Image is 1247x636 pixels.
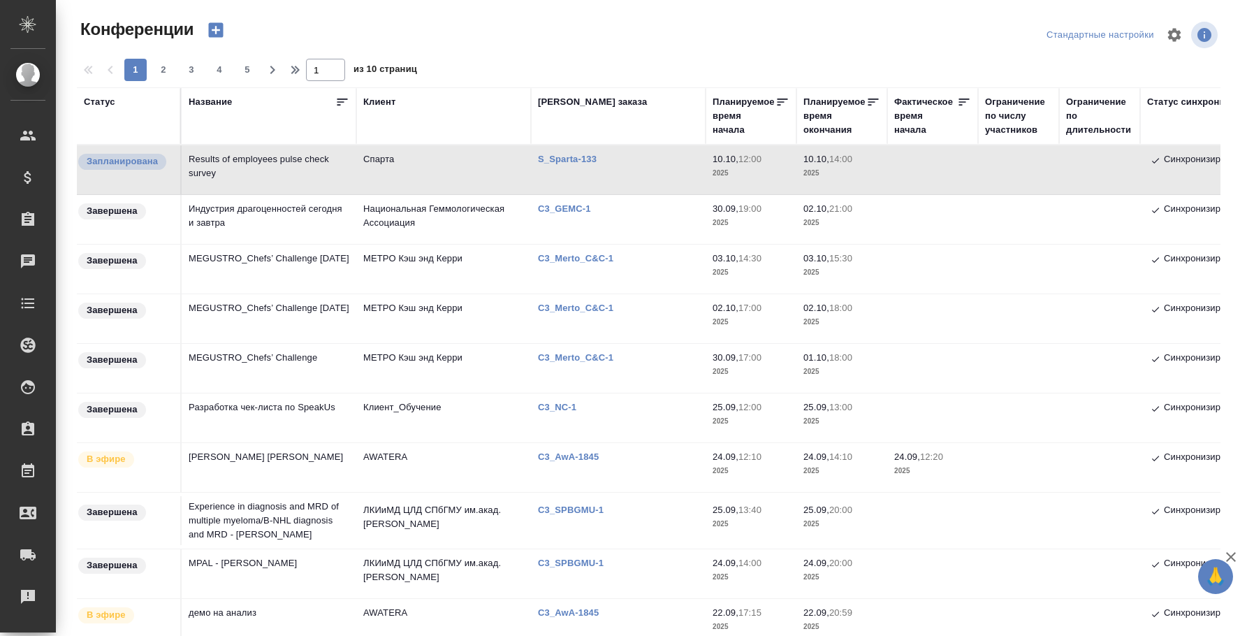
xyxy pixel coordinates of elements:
p: C3_SPBGMU-1 [538,505,614,515]
p: 18:00 [829,352,852,363]
td: AWATERA [356,443,531,492]
p: Завершена [87,254,138,268]
a: S_Sparta-133 [538,154,607,164]
p: 2025 [713,166,789,180]
div: Ограничение по длительности [1066,95,1133,137]
p: 15:30 [829,253,852,263]
span: 3 [180,63,203,77]
td: Клиент_Обучение [356,393,531,442]
div: Планируемое время окончания [803,95,866,137]
a: C3_NC-1 [538,402,587,412]
p: 20:59 [829,607,852,618]
div: Название [189,95,232,109]
td: Experience in diagnosis and MRD of multiple myeloma/В-NHL diagnosis and MRD - [PERSON_NAME] [182,493,356,549]
button: Создать [199,18,233,42]
p: 22.09, [803,607,829,618]
p: 2025 [803,365,880,379]
p: 13:40 [738,505,761,515]
p: 14:30 [738,253,761,263]
p: 12:00 [738,402,761,412]
span: Посмотреть информацию [1191,22,1220,48]
p: 2025 [713,570,789,584]
p: 12:00 [738,154,761,164]
td: MEGUSTRO_Chefs’ Challenge [DATE] [182,294,356,343]
div: Статус [84,95,115,109]
p: Синхронизировано [1164,606,1246,623]
div: Клиент [363,95,395,109]
td: MEGUSTRO_Chefs’ Challenge [DATE] [182,245,356,294]
span: из 10 страниц [353,61,417,81]
p: 10.10, [803,154,829,164]
p: 2025 [713,365,789,379]
a: C3_Merto_C&C-1 [538,303,624,313]
p: 2025 [803,414,880,428]
div: split button [1043,24,1158,46]
p: 2025 [803,517,880,531]
p: Синхронизировано [1164,503,1246,520]
p: 2025 [803,266,880,280]
p: Завершена [87,505,138,519]
p: 2025 [713,315,789,329]
p: Синхронизировано [1164,351,1246,368]
p: 2025 [713,464,789,478]
td: Разработка чек-листа по SpeakUs [182,393,356,442]
p: 2025 [713,266,789,280]
button: 5 [236,59,258,81]
p: 2025 [713,620,789,634]
p: 30.09, [713,203,738,214]
span: 5 [236,63,258,77]
td: Results of employees pulse check survey [182,145,356,194]
p: Синхронизировано [1164,301,1246,318]
p: Завершена [87,558,138,572]
p: 17:00 [738,352,761,363]
td: Национальная Геммологическая Ассоциация [356,195,531,244]
p: C3_AwA-1845 [538,451,609,462]
p: 24.09, [803,451,829,462]
p: C3_Merto_C&C-1 [538,352,624,363]
p: 30.09, [713,352,738,363]
p: Синхронизировано [1164,450,1246,467]
a: C3_SPBGMU-1 [538,558,614,568]
a: C3_AwA-1845 [538,607,609,618]
td: ЛКИиМД ЦЛД СПбГМУ им.акад. [PERSON_NAME] [356,496,531,545]
p: 2025 [713,216,789,230]
div: [PERSON_NAME] заказа [538,95,647,109]
span: Настроить таблицу [1158,18,1191,52]
p: 17:00 [738,303,761,313]
div: Фактическое время начала [894,95,957,137]
td: MEGUSTRO_Chefs’ Challenge [182,344,356,393]
button: 4 [208,59,231,81]
p: 20:00 [829,505,852,515]
p: 2025 [894,464,971,478]
td: МЕТРО Кэш энд Керри [356,245,531,294]
p: 18:00 [829,303,852,313]
p: 2025 [803,315,880,329]
p: 24.09, [713,451,738,462]
p: 24.09, [894,451,920,462]
p: 14:10 [829,451,852,462]
span: 4 [208,63,231,77]
td: МЕТРО Кэш энд Керри [356,294,531,343]
p: Завершена [87,303,138,317]
p: Синхронизировано [1164,202,1246,219]
p: 12:20 [920,451,943,462]
p: 25.09, [803,505,829,515]
div: Ограничение по числу участников [985,95,1052,137]
a: C3_GEMC-1 [538,203,601,214]
p: 2025 [803,216,880,230]
p: 17:15 [738,607,761,618]
p: 10.10, [713,154,738,164]
button: 3 [180,59,203,81]
p: 02.10, [803,203,829,214]
p: 01.10, [803,352,829,363]
p: 24.09, [713,558,738,568]
span: Конференции [77,18,194,41]
td: Спарта [356,145,531,194]
span: 2 [152,63,175,77]
p: Завершена [87,204,138,218]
